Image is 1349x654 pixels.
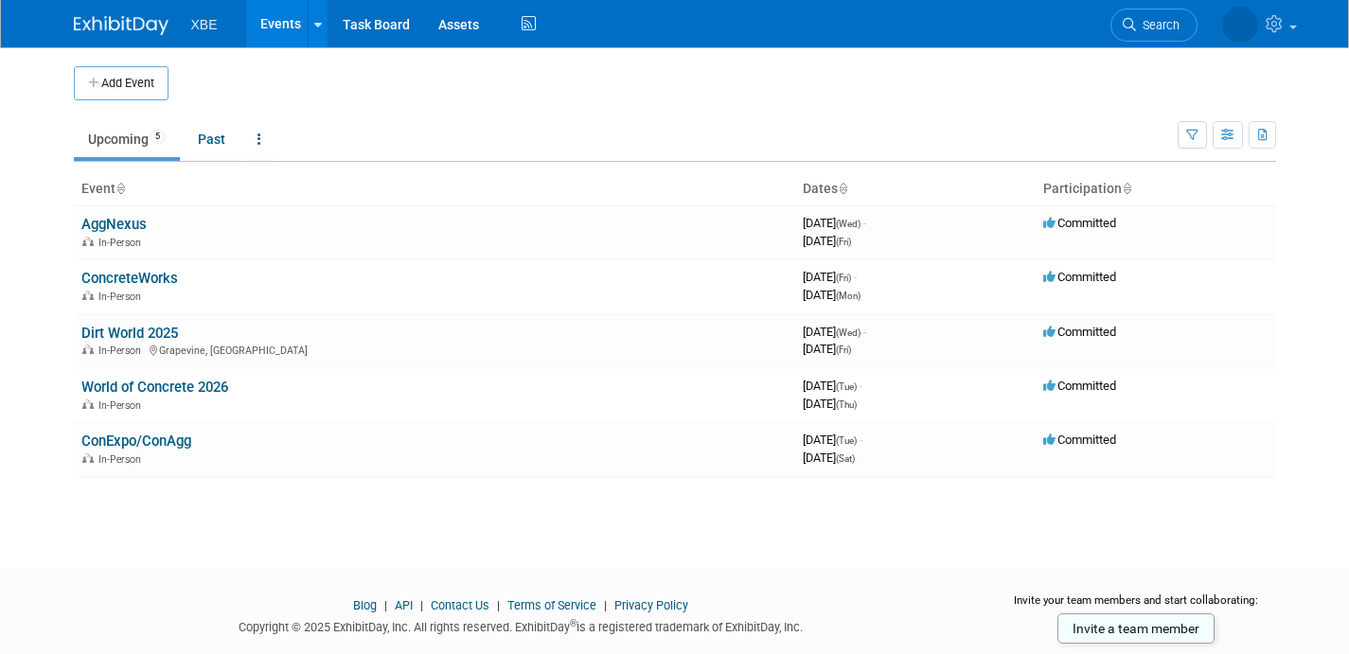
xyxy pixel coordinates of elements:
a: Privacy Policy [614,598,688,612]
span: (Fri) [836,273,851,283]
button: Add Event [74,66,169,100]
span: [DATE] [803,288,861,302]
a: Sort by Event Name [115,181,125,196]
span: (Mon) [836,291,861,301]
th: Participation [1036,173,1276,205]
span: 5 [150,130,166,144]
img: In-Person Event [82,345,94,354]
span: Committed [1043,379,1116,393]
span: | [380,598,392,612]
img: In-Person Event [82,237,94,246]
span: XBE [191,17,218,32]
span: Committed [1043,433,1116,447]
img: ExhibitDay [74,16,169,35]
span: (Sat) [836,453,855,464]
span: (Thu) [836,399,857,410]
img: In-Person Event [82,453,94,463]
span: In-Person [98,399,147,412]
span: [DATE] [803,433,862,447]
span: [DATE] [803,379,862,393]
div: Invite your team members and start collaborating: [997,592,1276,621]
img: In-Person Event [82,399,94,409]
a: Sort by Participation Type [1122,181,1131,196]
span: [DATE] [803,342,851,356]
span: In-Person [98,345,147,357]
span: (Wed) [836,219,861,229]
span: (Fri) [836,345,851,355]
a: Terms of Service [507,598,596,612]
span: [DATE] [803,216,866,230]
a: Dirt World 2025 [81,325,178,342]
span: In-Person [98,291,147,303]
span: | [416,598,428,612]
th: Dates [795,173,1036,205]
span: Committed [1043,270,1116,284]
span: [DATE] [803,270,857,284]
span: (Tue) [836,381,857,392]
a: World of Concrete 2026 [81,379,228,396]
span: - [863,216,866,230]
span: Committed [1043,325,1116,339]
a: ConcreteWorks [81,270,178,287]
span: [DATE] [803,451,855,465]
img: In-Person Event [82,291,94,300]
div: Copyright © 2025 ExhibitDay, Inc. All rights reserved. ExhibitDay is a registered trademark of Ex... [74,614,968,636]
span: Search [1136,18,1180,32]
a: Sort by Start Date [838,181,847,196]
span: (Tue) [836,435,857,446]
a: Blog [353,598,377,612]
a: Past [184,121,240,157]
span: | [492,598,505,612]
sup: ® [570,618,577,628]
a: ConExpo/ConAgg [81,433,191,450]
div: Grapevine, [GEOGRAPHIC_DATA] [81,342,788,357]
span: | [599,598,612,612]
span: - [860,379,862,393]
span: (Wed) [836,327,861,338]
span: - [854,270,857,284]
span: In-Person [98,453,147,466]
span: (Fri) [836,237,851,247]
span: [DATE] [803,325,866,339]
a: Upcoming5 [74,121,180,157]
a: Search [1110,9,1198,42]
a: AggNexus [81,216,147,233]
a: API [395,598,413,612]
a: Invite a team member [1057,613,1215,644]
span: [DATE] [803,397,857,411]
span: - [860,433,862,447]
img: Dave Cataldi [1222,7,1258,43]
span: Committed [1043,216,1116,230]
span: - [863,325,866,339]
span: In-Person [98,237,147,249]
span: [DATE] [803,234,851,248]
a: Contact Us [431,598,489,612]
th: Event [74,173,795,205]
